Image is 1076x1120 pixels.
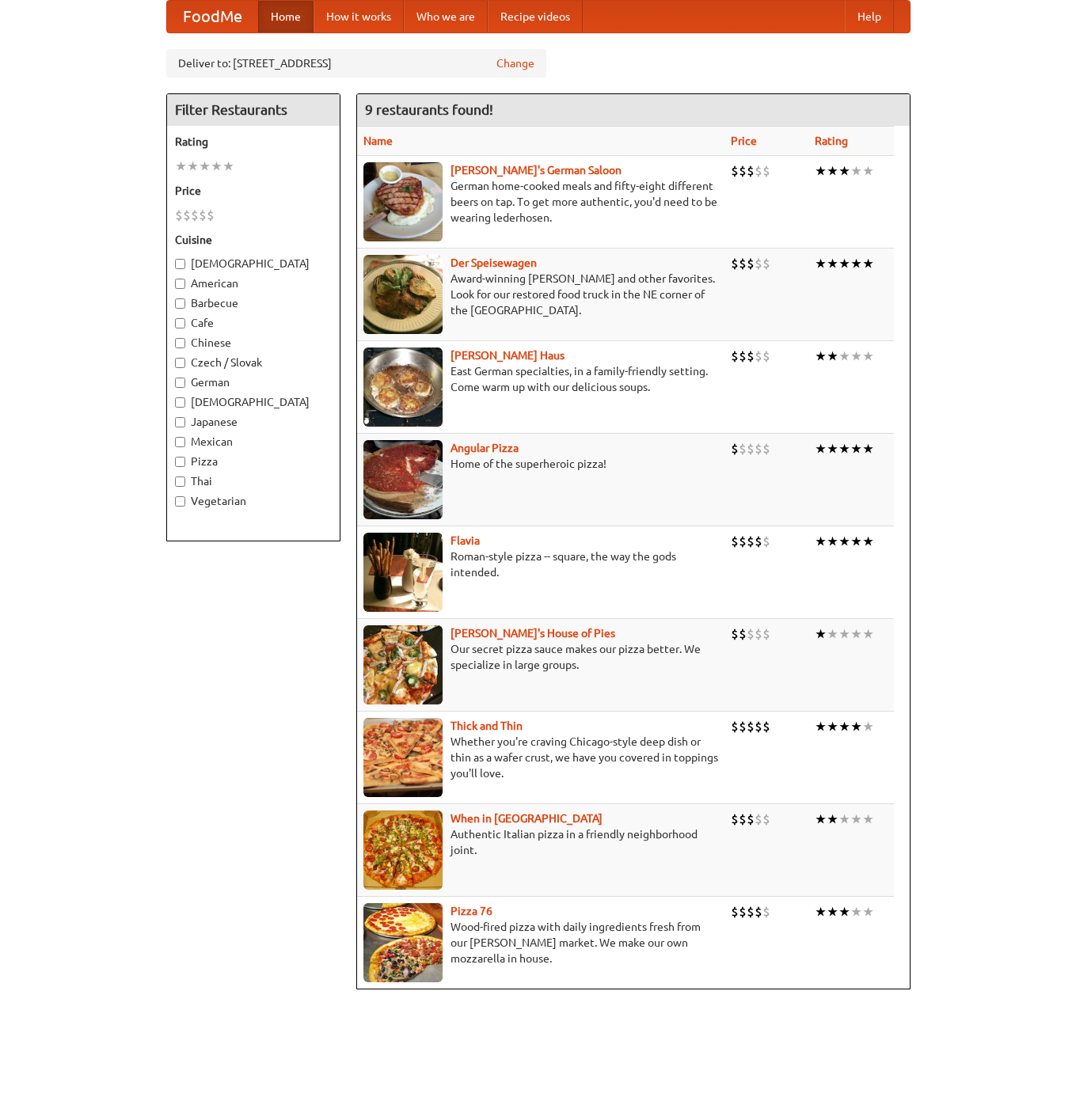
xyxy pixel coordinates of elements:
li: ★ [838,718,850,735]
li: ★ [850,255,862,272]
p: East German specialties, in a family-friendly setting. Come warm up with our delicious soups. [363,363,718,395]
li: ★ [827,347,838,365]
li: ★ [850,718,862,735]
input: German [175,378,185,388]
li: $ [175,207,183,224]
p: Authentic Italian pizza in a friendly neighborhood joint. [363,826,718,858]
li: $ [739,255,747,272]
li: ★ [862,162,874,180]
li: $ [755,162,762,180]
li: $ [747,533,755,550]
b: Angular Pizza [451,442,519,454]
li: $ [747,811,755,828]
input: Chinese [175,338,185,348]
li: ★ [815,718,827,735]
li: ★ [850,440,862,457]
li: $ [747,718,755,735]
li: $ [762,903,770,921]
li: ★ [862,811,874,828]
p: Home of the superheroic pizza! [363,456,718,472]
a: Der Speisewagen [451,256,537,269]
input: Mexican [175,437,185,447]
p: Award-winning [PERSON_NAME] and other favorites. Look for our restored food truck in the NE corne... [363,271,718,318]
li: ★ [862,625,874,643]
li: ★ [815,255,827,272]
a: When in [GEOGRAPHIC_DATA] [451,812,603,825]
li: $ [739,625,747,643]
li: $ [755,533,762,550]
li: $ [762,440,770,457]
li: ★ [815,347,827,365]
input: Japanese [175,417,185,427]
a: Rating [815,135,848,147]
input: American [175,279,185,289]
li: ★ [850,811,862,828]
li: ★ [827,718,838,735]
input: Pizza [175,457,185,467]
li: ★ [850,162,862,180]
li: ★ [827,903,838,921]
h5: Price [175,183,332,199]
li: ★ [187,158,199,175]
li: $ [755,347,762,365]
b: [PERSON_NAME]'s House of Pies [451,627,615,640]
input: Cafe [175,318,185,328]
a: [PERSON_NAME]'s German Saloon [451,164,622,177]
div: Deliver to: [STREET_ADDRESS] [166,49,546,78]
li: ★ [827,255,838,272]
li: $ [747,255,755,272]
img: kohlhaus.jpg [363,347,443,427]
li: $ [762,625,770,643]
label: Cafe [175,315,332,331]
img: angular.jpg [363,440,443,519]
li: ★ [838,440,850,457]
li: $ [762,162,770,180]
li: ★ [850,347,862,365]
a: Who we are [404,1,488,32]
li: $ [739,162,747,180]
b: Flavia [451,534,480,547]
img: wheninrome.jpg [363,811,443,890]
li: ★ [838,347,850,365]
a: Change [496,55,534,71]
a: Price [731,135,757,147]
li: $ [731,255,739,272]
label: Vegetarian [175,493,332,509]
label: Thai [175,473,332,489]
li: $ [755,903,762,921]
li: ★ [827,440,838,457]
a: Home [258,1,314,32]
li: ★ [838,533,850,550]
li: ★ [815,162,827,180]
img: flavia.jpg [363,533,443,612]
li: $ [731,347,739,365]
label: Chinese [175,335,332,351]
li: ★ [827,811,838,828]
input: Czech / Slovak [175,358,185,368]
li: ★ [838,625,850,643]
p: Roman-style pizza -- square, the way the gods intended. [363,549,718,580]
li: $ [731,533,739,550]
p: German home-cooked meals and fifty-eight different beers on tap. To get more authentic, you'd nee... [363,178,718,226]
input: [DEMOGRAPHIC_DATA] [175,259,185,269]
li: ★ [862,533,874,550]
li: ★ [827,162,838,180]
label: Barbecue [175,295,332,311]
li: ★ [838,162,850,180]
li: ★ [222,158,234,175]
ng-pluralize: 9 restaurants found! [365,102,493,117]
a: Recipe videos [488,1,583,32]
li: ★ [862,255,874,272]
li: $ [755,718,762,735]
input: [DEMOGRAPHIC_DATA] [175,397,185,408]
li: $ [762,255,770,272]
label: Mexican [175,434,332,450]
li: $ [183,207,191,224]
b: [PERSON_NAME] Haus [451,349,565,362]
li: $ [762,347,770,365]
li: ★ [838,255,850,272]
img: speisewagen.jpg [363,255,443,334]
li: ★ [850,903,862,921]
